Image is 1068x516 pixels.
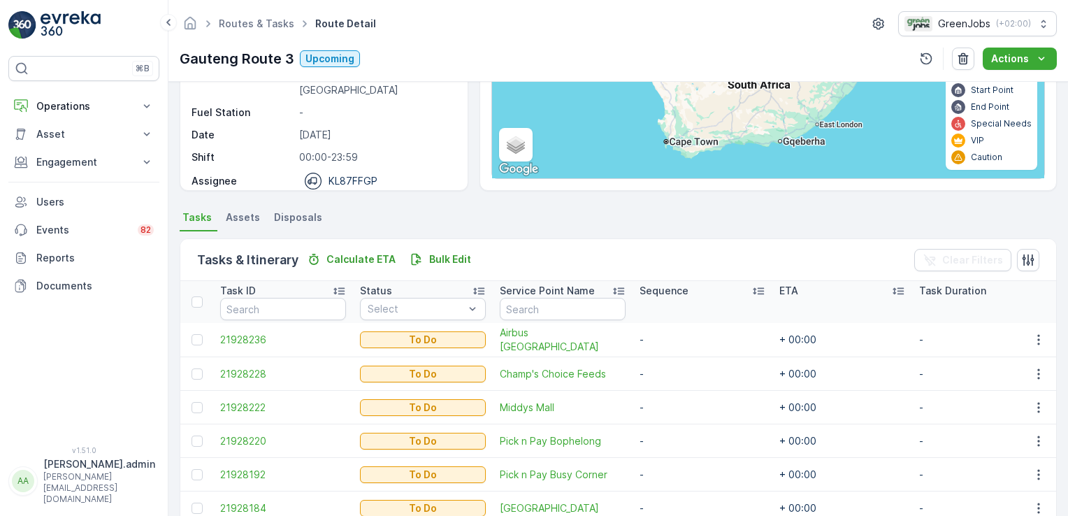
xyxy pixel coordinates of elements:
img: Green_Jobs_Logo.png [904,16,932,31]
p: To Do [409,367,437,381]
button: Asset [8,120,159,148]
button: To Do [360,331,486,348]
p: ( +02:00 ) [996,18,1031,29]
span: v 1.51.0 [8,446,159,454]
p: Documents [36,279,154,293]
p: Task ID [220,284,256,298]
a: Homepage [182,21,198,33]
a: Grand Central Airport [500,501,626,515]
img: logo [8,11,36,39]
p: KL87FFGP [329,174,377,188]
p: [GEOGRAPHIC_DATA] [GEOGRAPHIC_DATA] [299,69,453,97]
p: Asset [36,127,131,141]
span: Tasks [182,210,212,224]
button: Engagement [8,148,159,176]
p: Special Needs [971,118,1032,129]
button: Actions [983,48,1057,70]
img: logo_light-DOdMpM7g.png [41,11,101,39]
span: Middys Mall [500,401,626,415]
p: Tasks & Itinerary [197,250,298,270]
a: 21928236 [220,333,346,347]
div: Toggle Row Selected [192,368,203,380]
p: 00:00-23:59 [299,150,453,164]
td: - [912,424,1052,458]
td: - [633,323,772,357]
p: - [299,106,453,120]
a: Airbus Southern Africa [500,326,626,354]
p: Upcoming [305,52,354,66]
p: End Point [971,101,1009,113]
span: Route Detail [312,17,379,31]
a: Events82 [8,216,159,244]
td: - [633,391,772,424]
a: 21928192 [220,468,346,482]
button: Bulk Edit [404,251,477,268]
p: Disposal Location [192,69,294,97]
a: Layers [500,129,531,160]
p: Engagement [36,155,131,169]
p: Events [36,223,129,237]
button: AA[PERSON_NAME].admin[PERSON_NAME][EMAIL_ADDRESS][DOMAIN_NAME] [8,457,159,505]
a: Pick n Pay Bophelong [500,434,626,448]
span: 21928220 [220,434,346,448]
p: Assignee [192,174,237,188]
p: [PERSON_NAME].admin [43,457,155,471]
p: Service Point Name [500,284,595,298]
button: Upcoming [300,50,360,67]
td: - [633,458,772,492]
td: + 00:00 [772,323,912,357]
p: To Do [409,501,437,515]
p: To Do [409,333,437,347]
span: Disposals [274,210,322,224]
p: To Do [409,468,437,482]
a: 21928184 [220,501,346,515]
button: To Do [360,366,486,382]
p: Gauteng Route 3 [180,48,294,69]
div: Toggle Row Selected [192,503,203,514]
button: Clear Filters [914,249,1011,271]
span: [GEOGRAPHIC_DATA] [500,501,626,515]
button: To Do [360,399,486,416]
p: To Do [409,401,437,415]
p: [PERSON_NAME][EMAIL_ADDRESS][DOMAIN_NAME] [43,471,155,505]
td: - [633,357,772,391]
button: GreenJobs(+02:00) [898,11,1057,36]
p: Caution [971,152,1002,163]
td: + 00:00 [772,424,912,458]
a: Open this area in Google Maps (opens a new window) [496,160,542,178]
input: Search [220,298,346,320]
div: Toggle Row Selected [192,334,203,345]
p: Clear Filters [942,253,1003,267]
p: 82 [140,224,151,236]
p: Actions [991,52,1029,66]
p: Shift [192,150,294,164]
td: - [912,357,1052,391]
td: - [912,323,1052,357]
a: Pick n Pay Busy Corner [500,468,626,482]
div: AA [12,470,34,492]
p: Bulk Edit [429,252,471,266]
span: 21928228 [220,367,346,381]
p: Task Duration [919,284,986,298]
div: Toggle Row Selected [192,402,203,413]
p: Date [192,128,294,142]
td: + 00:00 [772,357,912,391]
a: 21928222 [220,401,346,415]
p: Start Point [971,85,1013,96]
p: Select [368,302,464,316]
input: Search [500,298,626,320]
button: To Do [360,466,486,483]
p: ⌘B [136,63,150,74]
p: Users [36,195,154,209]
p: Reports [36,251,154,265]
p: ETA [779,284,798,298]
div: Toggle Row Selected [192,469,203,480]
a: Champ's Choice Feeds [500,367,626,381]
a: Reports [8,244,159,272]
td: - [912,391,1052,424]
